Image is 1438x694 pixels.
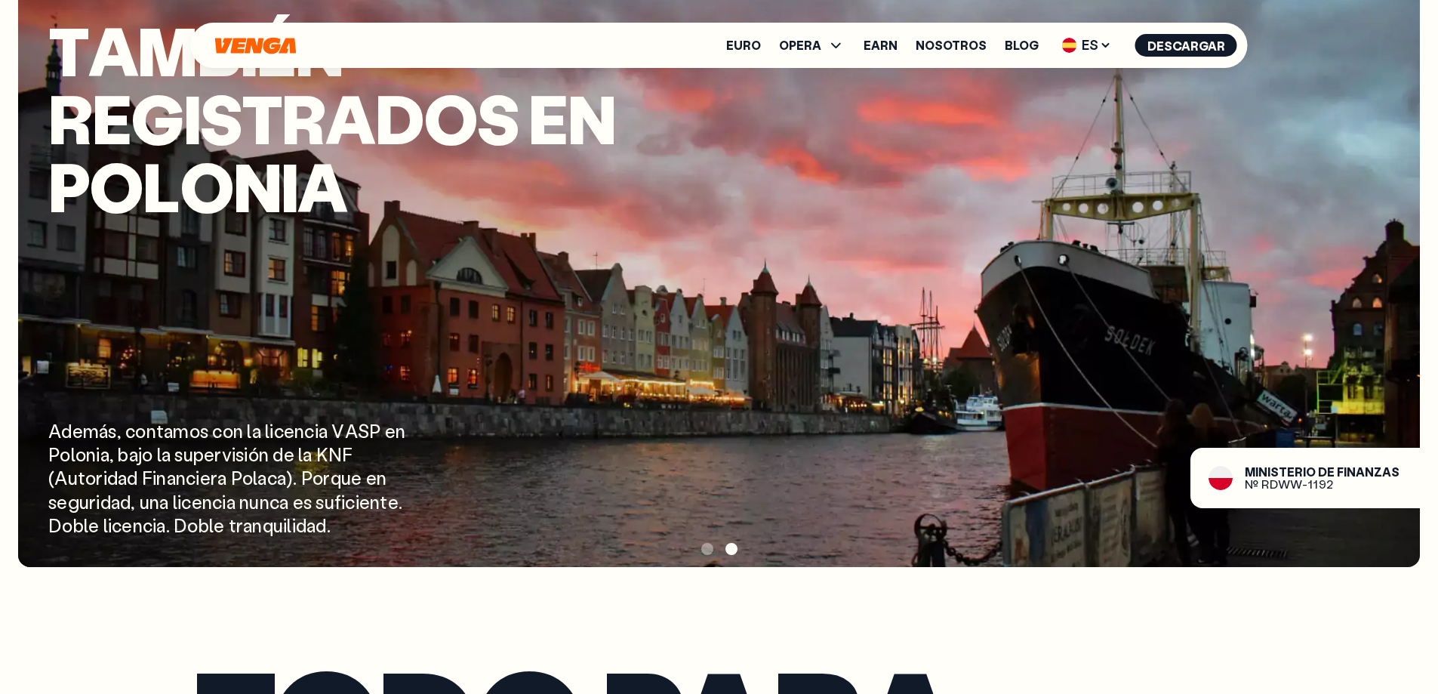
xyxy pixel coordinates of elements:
[316,490,324,514] span: s
[257,16,295,84] span: é
[135,419,146,443] span: o
[100,490,111,514] span: d
[232,443,236,466] span: i
[146,419,156,443] span: n
[196,466,199,489] span: i
[173,419,189,443] span: m
[366,466,377,489] span: e
[1261,478,1269,490] span: R
[292,514,296,537] span: i
[48,84,92,152] span: r
[1365,466,1374,478] span: n
[244,443,248,466] span: i
[142,466,152,489] span: F
[96,443,100,466] span: i
[96,490,100,514] span: i
[1258,466,1267,478] span: n
[1347,466,1356,478] span: n
[152,466,156,489] span: i
[1270,478,1278,490] span: D
[779,36,845,54] span: OPERA
[48,443,60,466] span: P
[176,466,186,489] span: n
[267,466,277,489] span: c
[223,419,233,443] span: o
[277,466,286,489] span: a
[140,490,149,514] span: u
[303,490,312,514] span: s
[236,514,243,537] span: r
[293,490,303,514] span: e
[345,490,355,514] span: c
[183,84,200,152] span: i
[1344,466,1347,478] span: i
[316,514,326,537] span: d
[89,490,96,514] span: r
[248,443,259,466] span: ó
[1391,466,1400,478] span: s
[200,466,211,489] span: e
[1307,478,1313,490] span: 1
[375,84,423,152] span: d
[296,514,306,537] span: d
[186,466,196,489] span: c
[331,466,341,489] span: q
[1374,466,1382,478] span: z
[214,514,224,537] span: e
[263,514,273,537] span: q
[189,419,200,443] span: o
[187,514,198,537] span: o
[269,419,273,443] span: i
[214,443,221,466] span: r
[279,490,288,514] span: a
[177,490,181,514] span: i
[1290,478,1302,490] span: W
[1295,466,1303,478] span: r
[423,84,477,152] span: o
[284,419,294,443] span: e
[117,419,122,443] span: ,
[385,419,396,443] span: e
[200,419,208,443] span: s
[226,490,236,514] span: a
[174,514,187,537] span: D
[61,419,72,443] span: d
[301,466,313,489] span: P
[249,490,259,514] span: u
[1245,478,1259,490] span: №
[242,466,253,489] span: o
[239,490,249,514] span: n
[477,84,519,152] span: s
[118,443,128,466] span: b
[137,16,196,84] span: m
[286,466,293,489] span: )
[369,419,380,443] span: P
[325,490,334,514] span: u
[1287,466,1295,478] span: e
[1209,466,1233,490] img: flag-pl
[323,466,330,489] span: r
[334,490,341,514] span: f
[1057,33,1117,57] span: ES
[298,443,303,466] span: l
[48,466,54,489] span: (
[345,419,358,443] span: A
[325,84,374,152] span: a
[192,490,202,514] span: e
[92,84,131,152] span: e
[242,84,282,152] span: t
[1337,466,1344,478] span: F
[283,514,287,537] span: i
[79,490,89,514] span: u
[274,419,284,443] span: c
[204,443,214,466] span: e
[78,466,85,489] span: t
[257,466,266,489] span: a
[199,514,209,537] span: b
[197,16,240,84] span: b
[260,490,269,514] span: n
[269,490,279,514] span: c
[240,16,257,84] span: i
[528,84,567,152] span: e
[1062,38,1077,53] img: flag-es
